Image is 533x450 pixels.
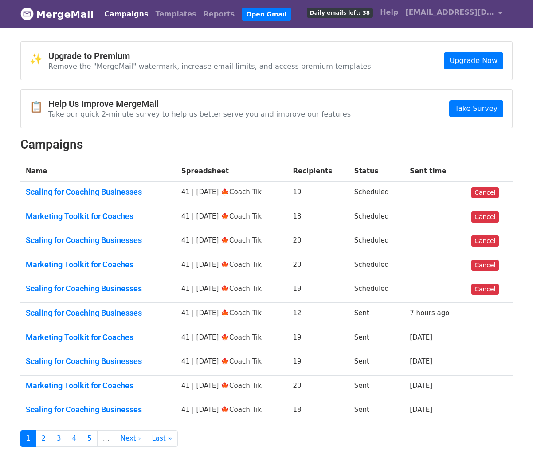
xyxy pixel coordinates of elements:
[349,278,405,303] td: Scheduled
[410,309,449,317] a: 7 hours ago
[51,430,67,447] a: 3
[146,430,177,447] a: Last »
[410,406,432,414] a: [DATE]
[26,187,171,197] a: Scaling for Coaching Businesses
[48,51,371,61] h4: Upgrade to Premium
[303,4,376,21] a: Daily emails left: 38
[349,327,405,351] td: Sent
[471,211,498,223] a: Cancel
[26,235,171,245] a: Scaling for Coaching Businesses
[471,260,498,271] a: Cancel
[48,62,371,71] p: Remove the "MergeMail" watermark, increase email limits, and access premium templates
[30,101,48,113] span: 📋
[176,375,288,399] td: 41 | [DATE] 🍁Coach Tik
[471,187,498,198] a: Cancel
[176,303,288,327] td: 41 | [DATE] 🍁Coach Tik
[405,7,494,18] span: [EMAIL_ADDRESS][DOMAIN_NAME]
[288,206,349,230] td: 18
[410,333,432,341] a: [DATE]
[152,5,200,23] a: Templates
[176,182,288,206] td: 41 | [DATE] 🍁Coach Tik
[288,161,349,182] th: Recipients
[26,405,171,415] a: Scaling for Coaching Businesses
[36,430,52,447] a: 2
[176,351,288,376] td: 41 | [DATE] 🍁Coach Tik
[26,381,171,391] a: Marketing Toolkit for Coaches
[349,182,405,206] td: Scheduled
[20,7,34,20] img: MergeMail logo
[26,284,171,293] a: Scaling for Coaching Businesses
[349,254,405,278] td: Scheduled
[288,254,349,278] td: 20
[288,399,349,423] td: 18
[176,230,288,254] td: 41 | [DATE] 🍁Coach Tik
[349,375,405,399] td: Sent
[288,375,349,399] td: 20
[26,211,171,221] a: Marketing Toolkit for Coaches
[20,5,94,23] a: MergeMail
[20,161,176,182] th: Name
[176,161,288,182] th: Spreadsheet
[242,8,291,21] a: Open Gmail
[20,137,513,152] h2: Campaigns
[349,399,405,423] td: Sent
[26,308,171,318] a: Scaling for Coaching Businesses
[67,430,82,447] a: 4
[176,399,288,423] td: 41 | [DATE] 🍁Coach Tik
[410,382,432,390] a: [DATE]
[471,235,498,247] a: Cancel
[101,5,152,23] a: Campaigns
[376,4,402,21] a: Help
[449,100,503,117] a: Take Survey
[288,278,349,303] td: 19
[349,206,405,230] td: Scheduled
[20,430,36,447] a: 1
[48,110,351,119] p: Take our quick 2-minute survey to help us better serve you and improve our features
[288,303,349,327] td: 12
[26,260,171,270] a: Marketing Toolkit for Coaches
[349,351,405,376] td: Sent
[200,5,239,23] a: Reports
[404,161,466,182] th: Sent time
[30,53,48,66] span: ✨
[288,327,349,351] td: 19
[288,230,349,254] td: 20
[26,356,171,366] a: Scaling for Coaching Businesses
[115,430,147,447] a: Next ›
[444,52,503,69] a: Upgrade Now
[402,4,506,24] a: [EMAIL_ADDRESS][DOMAIN_NAME]
[176,327,288,351] td: 41 | [DATE] 🍁Coach Tik
[349,303,405,327] td: Sent
[26,333,171,342] a: Marketing Toolkit for Coaches
[307,8,373,18] span: Daily emails left: 38
[82,430,98,447] a: 5
[349,230,405,254] td: Scheduled
[176,278,288,303] td: 41 | [DATE] 🍁Coach Tik
[471,284,498,295] a: Cancel
[288,351,349,376] td: 19
[176,254,288,278] td: 41 | [DATE] 🍁Coach Tik
[48,98,351,109] h4: Help Us Improve MergeMail
[176,206,288,230] td: 41 | [DATE] 🍁Coach Tik
[288,182,349,206] td: 19
[410,357,432,365] a: [DATE]
[349,161,405,182] th: Status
